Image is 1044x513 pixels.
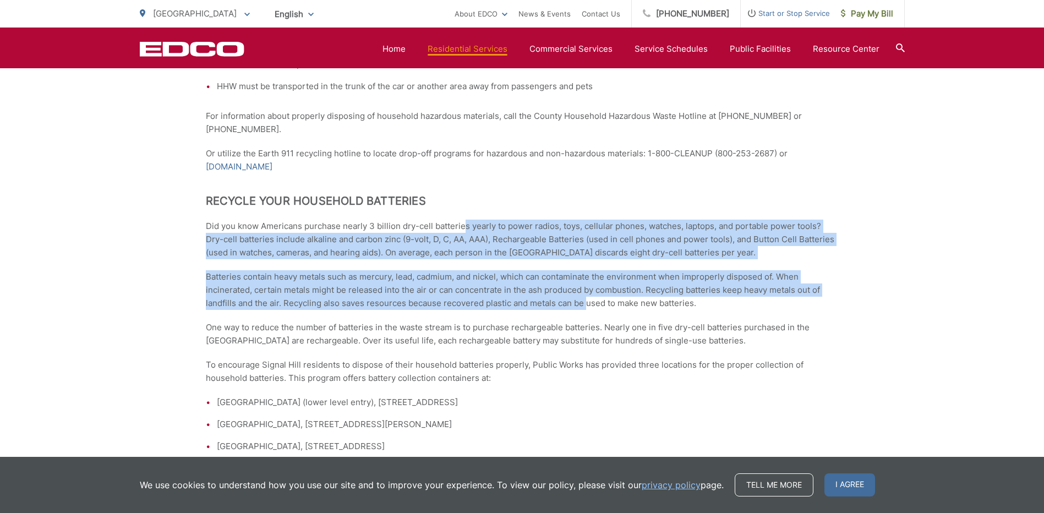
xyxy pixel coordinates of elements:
[206,321,839,347] p: One way to reduce the number of batteries in the waste stream is to purchase rechargeable batteri...
[824,473,875,496] span: I agree
[206,194,839,208] h2: Recycle your Household Batteries
[635,42,708,56] a: Service Schedules
[529,42,613,56] a: Commercial Services
[582,7,620,20] a: Contact Us
[206,220,839,259] p: Did you know Americans purchase nearly 3 billion dry-cell batteries yearly to power radios, toys,...
[217,418,839,431] li: [GEOGRAPHIC_DATA], [STREET_ADDRESS][PERSON_NAME]
[813,42,879,56] a: Resource Center
[266,4,322,24] span: English
[518,7,571,20] a: News & Events
[153,8,237,19] span: [GEOGRAPHIC_DATA]
[140,41,244,57] a: EDCD logo. Return to the homepage.
[730,42,791,56] a: Public Facilities
[841,7,893,20] span: Pay My Bill
[217,440,839,453] li: [GEOGRAPHIC_DATA], [STREET_ADDRESS]
[217,80,839,93] li: HHW must be transported in the trunk of the car or another area away from passengers and pets
[217,396,839,409] li: [GEOGRAPHIC_DATA] (lower level entry), [STREET_ADDRESS]
[206,147,839,173] p: Or utilize the Earth 911 recycling hotline to locate drop-off programs for hazardous and non-haza...
[455,7,507,20] a: About EDCO
[735,473,813,496] a: Tell me more
[206,270,839,310] p: Batteries contain heavy metals such as mercury, lead, cadmium, and nickel, which can contaminate ...
[140,478,724,492] p: We use cookies to understand how you use our site and to improve your experience. To view our pol...
[206,110,839,136] p: For information about properly disposing of household hazardous materials, call the County Househ...
[428,42,507,56] a: Residential Services
[206,358,839,385] p: To encourage Signal Hill residents to dispose of their household batteries properly, Public Works...
[382,42,406,56] a: Home
[206,160,272,173] a: [DOMAIN_NAME]
[642,478,701,492] a: privacy policy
